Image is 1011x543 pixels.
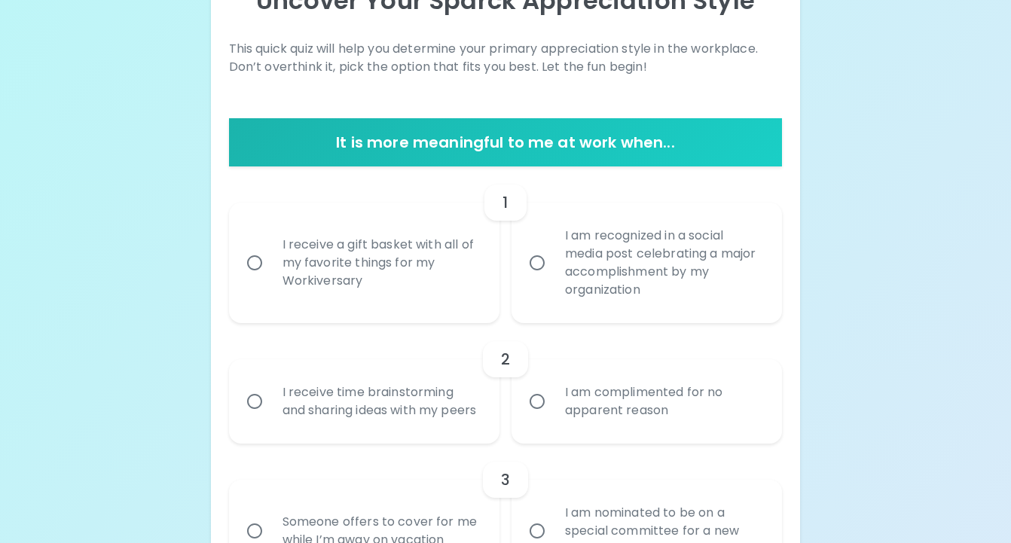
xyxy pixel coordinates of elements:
[229,40,783,76] p: This quick quiz will help you determine your primary appreciation style in the workplace. Don’t o...
[502,191,508,215] h6: 1
[553,209,774,317] div: I am recognized in a social media post celebrating a major accomplishment by my organization
[501,468,510,492] h6: 3
[501,347,510,371] h6: 2
[553,365,774,438] div: I am complimented for no apparent reason
[235,130,777,154] h6: It is more meaningful to me at work when...
[270,218,491,308] div: I receive a gift basket with all of my favorite things for my Workiversary
[229,166,783,323] div: choice-group-check
[229,323,783,444] div: choice-group-check
[270,365,491,438] div: I receive time brainstorming and sharing ideas with my peers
